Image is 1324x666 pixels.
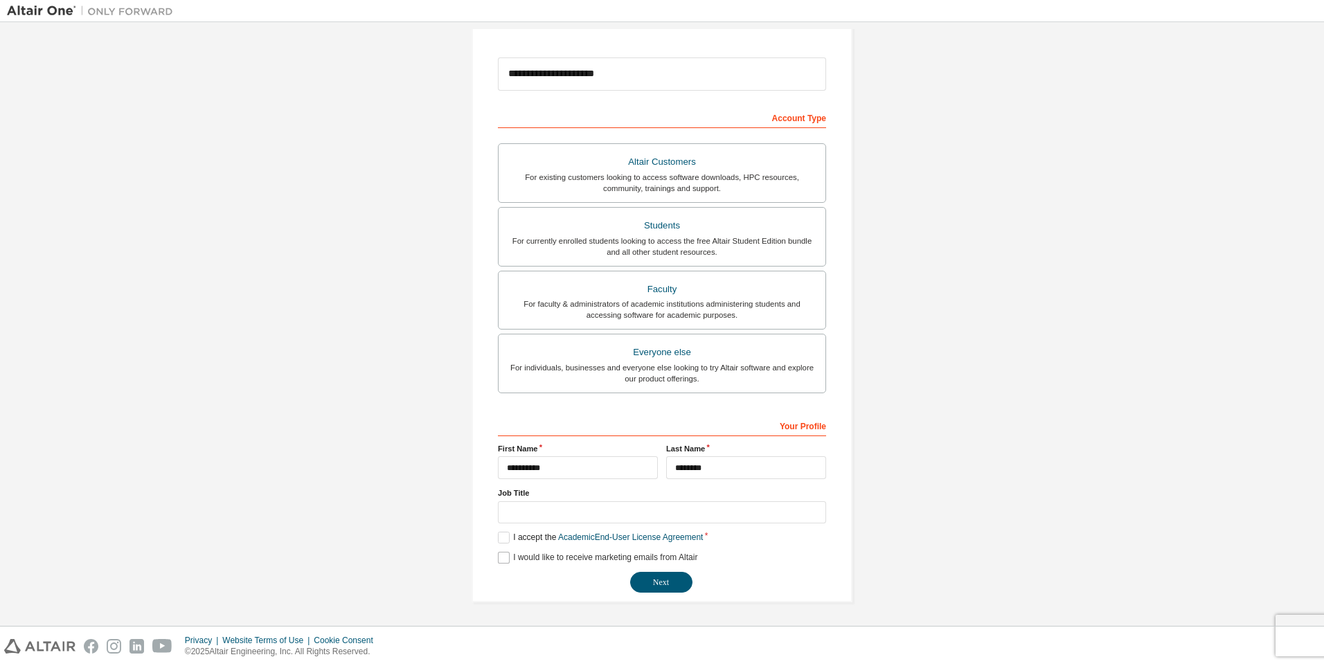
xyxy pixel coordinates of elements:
[558,532,703,542] a: Academic End-User License Agreement
[507,280,817,299] div: Faculty
[507,362,817,384] div: For individuals, businesses and everyone else looking to try Altair software and explore our prod...
[498,106,826,128] div: Account Type
[107,639,121,654] img: instagram.svg
[222,635,314,646] div: Website Terms of Use
[666,443,826,454] label: Last Name
[84,639,98,654] img: facebook.svg
[498,414,826,436] div: Your Profile
[507,152,817,172] div: Altair Customers
[498,532,703,543] label: I accept the
[4,639,75,654] img: altair_logo.svg
[152,639,172,654] img: youtube.svg
[498,552,697,564] label: I would like to receive marketing emails from Altair
[507,298,817,321] div: For faculty & administrators of academic institutions administering students and accessing softwa...
[507,343,817,362] div: Everyone else
[185,646,382,658] p: © 2025 Altair Engineering, Inc. All Rights Reserved.
[7,4,180,18] img: Altair One
[314,635,381,646] div: Cookie Consent
[129,639,144,654] img: linkedin.svg
[507,216,817,235] div: Students
[630,572,692,593] button: Next
[507,172,817,194] div: For existing customers looking to access software downloads, HPC resources, community, trainings ...
[498,443,658,454] label: First Name
[507,235,817,258] div: For currently enrolled students looking to access the free Altair Student Edition bundle and all ...
[185,635,222,646] div: Privacy
[498,487,826,498] label: Job Title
